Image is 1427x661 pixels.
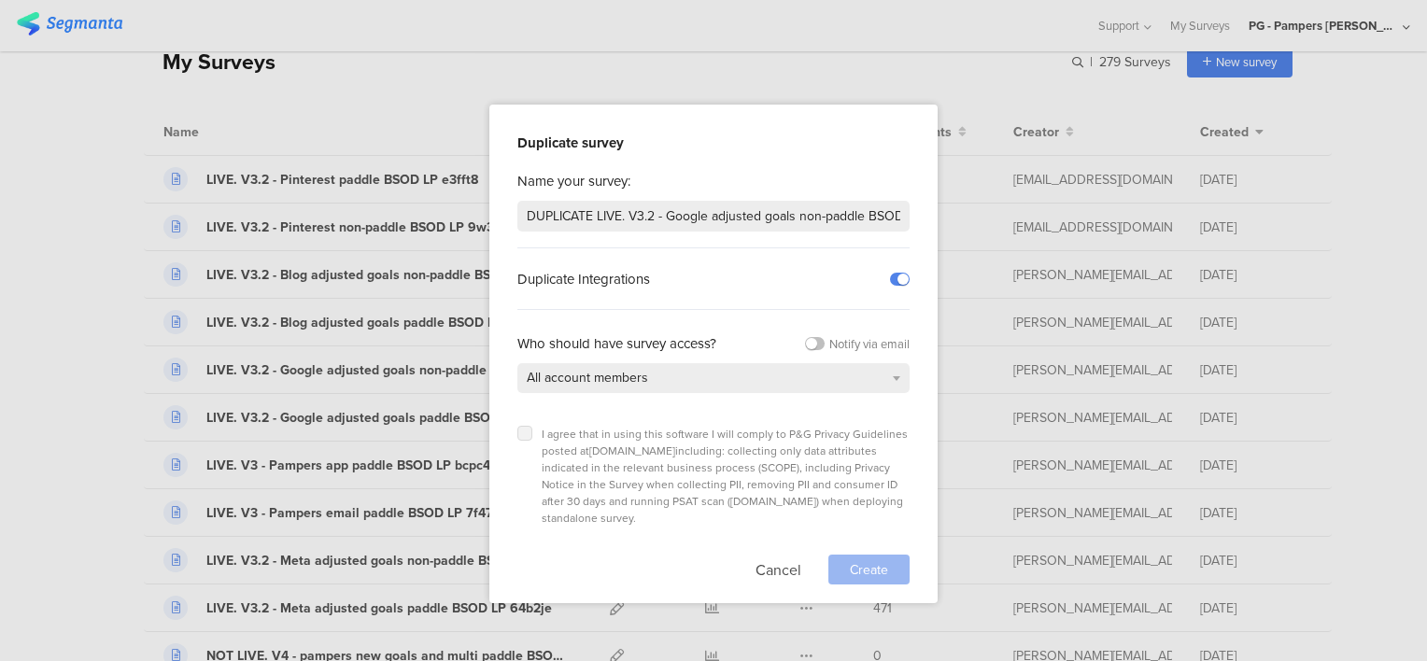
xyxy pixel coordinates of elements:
button: Cancel [756,555,801,584]
div: Duplicate survey [517,133,910,153]
span: All account members [527,368,648,387]
a: [DOMAIN_NAME] [589,443,675,459]
sg-field-title: Duplicate Integrations [517,269,650,289]
a: [DOMAIN_NAME] [730,493,816,510]
div: Notify via email [829,335,910,353]
div: Name your survey: [517,171,910,191]
div: Who should have survey access? [517,333,716,354]
span: I agree that in using this software I will comply to P&G Privacy Guidelines posted at including: ... [542,426,908,527]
